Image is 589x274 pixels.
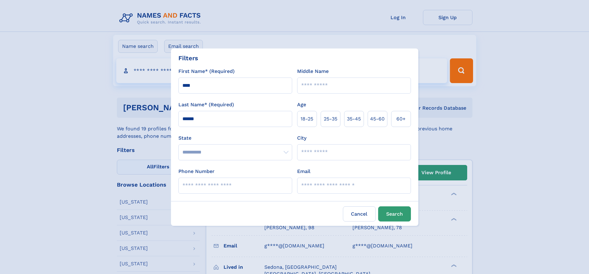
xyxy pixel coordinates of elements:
[324,115,337,123] span: 25‑35
[301,115,313,123] span: 18‑25
[297,168,310,175] label: Email
[347,115,361,123] span: 35‑45
[178,101,234,108] label: Last Name* (Required)
[370,115,385,123] span: 45‑60
[396,115,406,123] span: 60+
[378,206,411,221] button: Search
[178,134,292,142] label: State
[297,68,329,75] label: Middle Name
[343,206,376,221] label: Cancel
[297,101,306,108] label: Age
[178,168,215,175] label: Phone Number
[178,68,235,75] label: First Name* (Required)
[297,134,306,142] label: City
[178,53,198,63] div: Filters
